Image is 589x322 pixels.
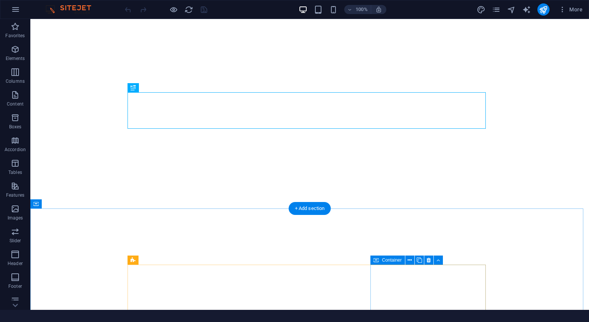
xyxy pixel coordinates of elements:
span: More [559,6,583,13]
i: Design (Ctrl+Alt+Y) [477,5,485,14]
p: Content [7,101,24,107]
img: Editor Logo [44,5,101,14]
p: Favorites [5,33,25,39]
p: Tables [8,169,22,175]
span: Container [382,258,402,262]
i: On resize automatically adjust zoom level to fit chosen device. [375,6,382,13]
button: Click here to leave preview mode and continue editing [169,5,178,14]
button: navigator [507,5,516,14]
button: pages [492,5,501,14]
p: Footer [8,283,22,289]
button: design [477,5,486,14]
p: Accordion [5,147,26,153]
p: Boxes [9,124,22,130]
p: Images [8,215,23,221]
button: text_generator [522,5,531,14]
h6: 100% [356,5,368,14]
i: Navigator [507,5,516,14]
i: AI Writer [522,5,531,14]
p: Features [6,192,24,198]
i: Pages (Ctrl+Alt+S) [492,5,501,14]
p: Slider [9,238,21,244]
button: reload [184,5,193,14]
p: Elements [6,55,25,62]
div: + Add section [289,202,331,215]
button: 100% [344,5,371,14]
p: Header [8,260,23,267]
i: Reload page [184,5,193,14]
i: Publish [539,5,548,14]
p: Columns [6,78,25,84]
button: More [556,3,586,16]
button: publish [537,3,550,16]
